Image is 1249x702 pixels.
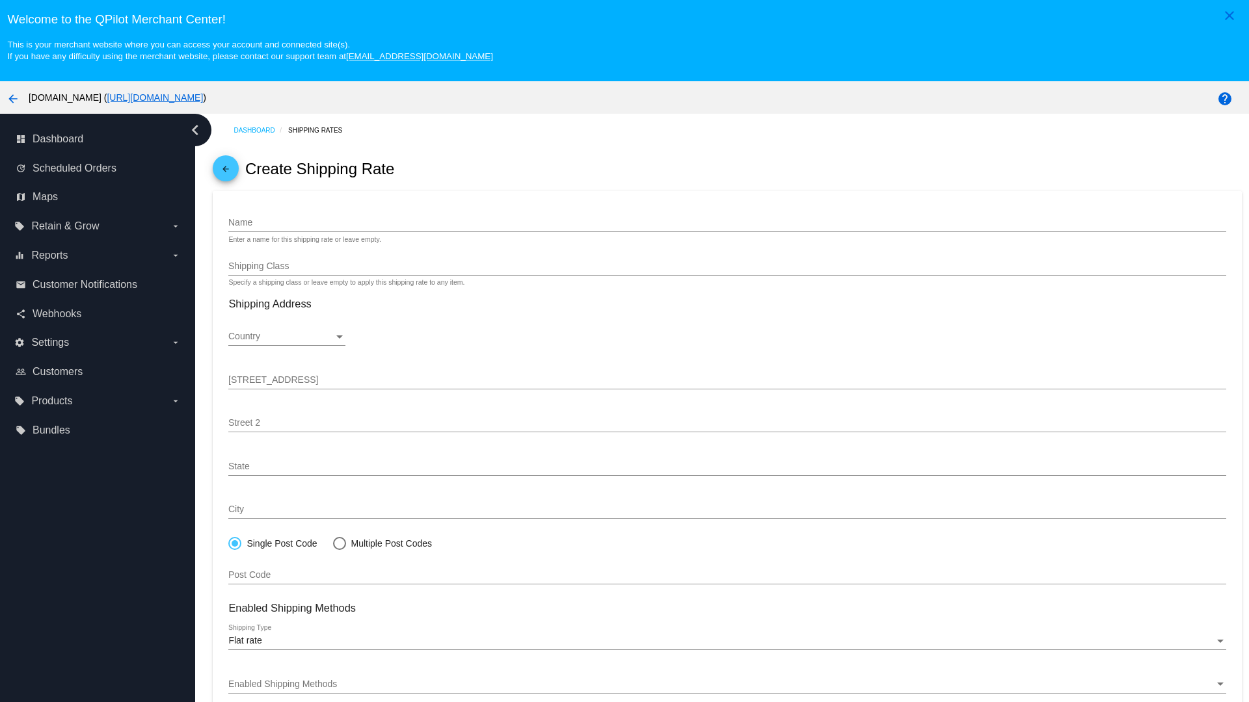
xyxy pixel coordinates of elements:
a: share Webhooks [16,304,181,324]
span: Scheduled Orders [33,162,116,174]
span: [DOMAIN_NAME] ( ) [29,92,206,103]
h3: Enabled Shipping Methods [228,602,1226,614]
i: arrow_drop_down [170,337,181,348]
mat-select: Country [228,331,345,342]
small: This is your merchant website where you can access your account and connected site(s). If you hav... [7,40,492,61]
span: Settings [31,337,69,348]
a: email Customer Notifications [16,274,181,295]
i: arrow_drop_down [170,221,181,231]
span: Webhooks [33,308,81,320]
i: settings [14,337,25,348]
span: Customers [33,366,83,378]
div: Specify a shipping class or leave empty to apply this shipping rate to any item. [228,279,464,287]
a: dashboard Dashboard [16,129,181,149]
span: Customer Notifications [33,279,137,291]
i: equalizer [14,250,25,261]
i: arrow_drop_down [170,250,181,261]
span: Country [228,331,260,341]
h3: Shipping Address [228,298,1226,310]
i: local_offer [14,221,25,231]
i: email [16,279,26,290]
a: [EMAIL_ADDRESS][DOMAIN_NAME] [346,51,493,61]
a: people_outline Customers [16,361,181,382]
h3: Welcome to the QPilot Merchant Center! [7,12,1241,27]
mat-icon: arrow_back [5,91,21,107]
i: share [16,309,26,319]
span: Reports [31,250,68,261]
a: [URL][DOMAIN_NAME] [107,92,203,103]
div: Single Post Code [241,538,317,549]
i: dashboard [16,134,26,144]
span: Enabled Shipping Methods [228,679,337,689]
div: Enter a name for this shipping rate or leave empty. [228,236,381,244]
i: people_outline [16,367,26,377]
input: Name [228,218,1226,228]
mat-select: Enabled Shipping Methods [228,679,1226,690]
h2: Create Shipping Rate [245,160,394,178]
span: Flat rate [228,635,262,645]
a: update Scheduled Orders [16,158,181,179]
i: update [16,163,26,174]
mat-icon: help [1217,91,1233,107]
a: Shipping Rates [288,120,354,140]
span: Bundles [33,424,70,436]
input: State [228,461,1226,472]
span: Retain & Grow [31,220,99,232]
input: Street 1 [228,375,1226,385]
a: Dashboard [234,120,288,140]
input: Street 2 [228,418,1226,428]
i: local_offer [16,425,26,435]
mat-select: Shipping Type [228,636,1226,646]
mat-icon: arrow_back [218,164,234,180]
mat-icon: close [1222,8,1237,23]
i: arrow_drop_down [170,396,181,406]
span: Dashboard [33,133,83,145]
input: Post Code [228,570,1226,580]
span: Maps [33,191,58,203]
i: chevron_left [185,120,206,140]
input: Shipping Class [228,261,1226,272]
span: Products [31,395,72,407]
i: local_offer [14,396,25,406]
div: Multiple Post Codes [346,538,433,549]
a: local_offer Bundles [16,420,181,441]
a: map Maps [16,187,181,207]
i: map [16,192,26,202]
input: City [228,504,1226,515]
